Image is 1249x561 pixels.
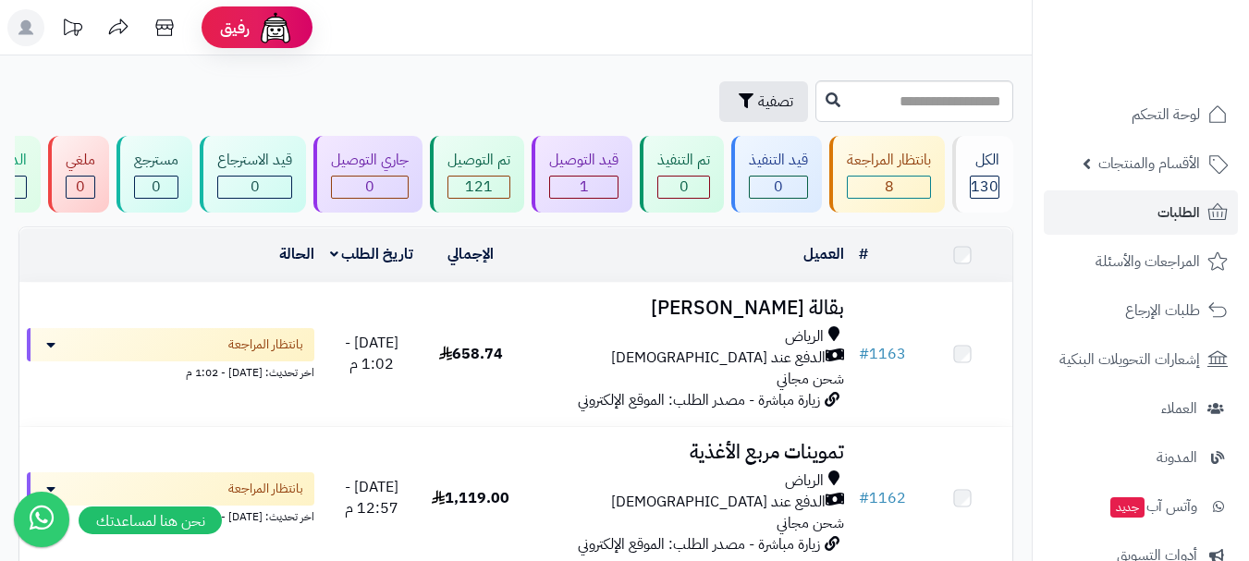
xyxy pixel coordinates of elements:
[76,176,85,198] span: 0
[970,150,999,171] div: الكل
[1132,102,1200,128] span: لوحة التحكم
[550,177,618,198] div: 1
[728,136,826,213] a: قيد التنفيذ 0
[528,136,636,213] a: قيد التوصيل 1
[439,343,503,365] span: 658.74
[859,487,906,509] a: #1162
[859,343,906,365] a: #1163
[228,480,303,498] span: بانتظار المراجعة
[680,176,689,198] span: 0
[1161,396,1197,421] span: العملاء
[465,176,493,198] span: 121
[803,243,844,265] a: العميل
[1044,239,1238,284] a: المراجعات والأسئلة
[578,533,820,555] span: زيارة مباشرة - مصدر الطلب: الموقع الإلكتروني
[826,136,949,213] a: بانتظار المراجعة 8
[859,243,868,265] a: #
[134,150,178,171] div: مسترجع
[1096,249,1200,274] span: المراجعات والأسئلة
[1044,435,1238,480] a: المدونة
[432,487,509,509] span: 1,119.00
[549,150,618,171] div: قيد التوصيل
[949,136,1017,213] a: الكل130
[152,176,161,198] span: 0
[27,361,314,381] div: اخر تحديث: [DATE] - 1:02 م
[528,442,844,463] h3: تموينات مربع الأغذية
[859,343,869,365] span: #
[848,177,930,198] div: 8
[1059,347,1200,372] span: إشعارات التحويلات البنكية
[44,136,113,213] a: ملغي 0
[27,506,314,525] div: اخر تحديث: [DATE] - 12:57 م
[426,136,528,213] a: تم التوصيل 121
[345,476,398,519] span: [DATE] - 12:57 م
[67,177,94,198] div: 0
[228,335,303,354] span: بانتظار المراجعة
[785,326,824,348] span: الرياض
[220,17,250,39] span: رفيق
[1108,494,1197,519] span: وآتس آب
[310,136,426,213] a: جاري التوصيل 0
[611,492,826,513] span: الدفع عند [DEMOGRAPHIC_DATA]
[578,389,820,411] span: زيارة مباشرة - مصدر الطلب: الموقع الإلكتروني
[885,176,894,198] span: 8
[196,136,310,213] a: قيد الاسترجاع 0
[774,176,783,198] span: 0
[331,150,409,171] div: جاري التوصيل
[365,176,374,198] span: 0
[971,176,998,198] span: 130
[1044,484,1238,529] a: وآتس آبجديد
[1157,445,1197,470] span: المدونة
[777,512,844,534] span: شحن مجاني
[1157,200,1200,226] span: الطلبات
[1044,337,1238,382] a: إشعارات التحويلات البنكية
[658,177,709,198] div: 0
[1044,288,1238,333] a: طلبات الإرجاع
[113,136,196,213] a: مسترجع 0
[1044,190,1238,235] a: الطلبات
[49,9,95,51] a: تحديثات المنصة
[580,176,589,198] span: 1
[859,487,869,509] span: #
[1123,50,1231,89] img: logo-2.png
[1125,298,1200,323] span: طلبات الإرجاع
[1044,92,1238,137] a: لوحة التحكم
[345,332,398,375] span: [DATE] - 1:02 م
[636,136,728,213] a: تم التنفيذ 0
[447,243,494,265] a: الإجمالي
[750,177,807,198] div: 0
[785,470,824,492] span: الرياض
[749,150,808,171] div: قيد التنفيذ
[847,150,931,171] div: بانتظار المراجعة
[135,177,178,198] div: 0
[758,91,793,113] span: تصفية
[1044,386,1238,431] a: العملاء
[657,150,710,171] div: تم التنفيذ
[1110,497,1145,518] span: جديد
[777,368,844,390] span: شحن مجاني
[257,9,294,46] img: ai-face.png
[447,150,510,171] div: تم التوصيل
[279,243,314,265] a: الحالة
[611,348,826,369] span: الدفع عند [DEMOGRAPHIC_DATA]
[448,177,509,198] div: 121
[66,150,95,171] div: ملغي
[528,298,844,319] h3: بقالة [PERSON_NAME]
[218,177,291,198] div: 0
[719,81,808,122] button: تصفية
[251,176,260,198] span: 0
[330,243,414,265] a: تاريخ الطلب
[332,177,408,198] div: 0
[217,150,292,171] div: قيد الاسترجاع
[1098,151,1200,177] span: الأقسام والمنتجات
